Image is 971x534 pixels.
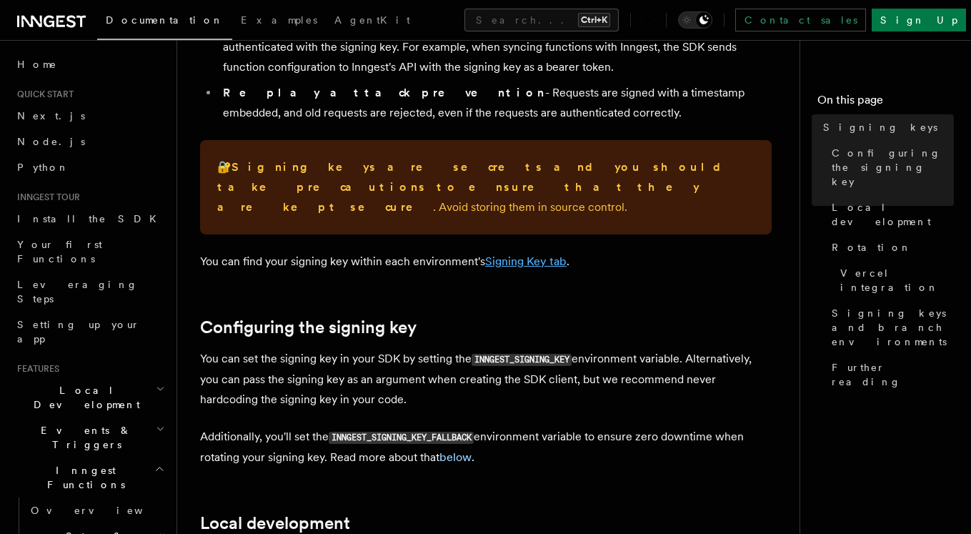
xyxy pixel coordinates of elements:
strong: Signing keys are secrets and you should take precautions to ensure that they are kept secure [217,160,732,214]
span: Local development [832,200,954,229]
span: Quick start [11,89,74,100]
code: INNGEST_SIGNING_KEY [472,354,572,366]
span: Home [17,57,57,71]
span: Leveraging Steps [17,279,138,305]
span: Inngest Functions [11,463,154,492]
span: Events & Triggers [11,423,156,452]
p: You can set the signing key in your SDK by setting the environment variable. Alternatively, you c... [200,349,772,410]
a: Install the SDK [11,206,168,232]
span: AgentKit [334,14,410,26]
p: 🔐 . Avoid storing them in source control. [217,157,755,217]
span: Overview [31,505,178,516]
span: Local Development [11,383,156,412]
a: Signing keys and branch environments [826,300,954,355]
button: Inngest Functions [11,458,168,498]
span: Inngest tour [11,192,80,203]
a: Local development [200,513,350,533]
a: Sign Up [872,9,966,31]
p: You can find your signing key within each environment's . [200,252,772,272]
span: Configuring the signing key [832,146,954,189]
button: Events & Triggers [11,417,168,458]
button: Search...Ctrl+K [464,9,619,31]
a: Vercel integration [835,260,954,300]
a: Signing keys [817,114,954,140]
a: Node.js [11,129,168,154]
a: Local development [826,194,954,234]
span: Further reading [832,360,954,389]
a: Configuring the signing key [826,140,954,194]
span: Rotation [832,240,912,254]
a: Python [11,154,168,180]
span: Vercel integration [840,266,954,295]
a: Contact sales [735,9,866,31]
span: Your first Functions [17,239,102,264]
a: Leveraging Steps [11,272,168,312]
kbd: Ctrl+K [578,13,610,27]
a: Further reading [826,355,954,395]
a: Signing Key tab [485,254,567,268]
a: Your first Functions [11,232,168,272]
span: Setting up your app [17,319,140,345]
span: Node.js [17,136,85,147]
button: Local Development [11,377,168,417]
a: AgentKit [326,4,419,39]
span: Python [17,162,69,173]
h4: On this page [817,92,954,114]
span: Features [11,363,59,375]
a: Configuring the signing key [200,317,417,337]
a: below [439,450,472,464]
li: - Requests are signed with a timestamp embedded, and old requests are rejected, even if the reque... [219,83,772,123]
span: Signing keys [823,120,937,134]
a: Next.js [11,103,168,129]
span: Documentation [106,14,224,26]
span: Signing keys and branch environments [832,306,954,349]
strong: Replay attack prevention [223,86,545,99]
p: Additionally, you'll set the environment variable to ensure zero downtime when rotating your sign... [200,427,772,468]
span: Examples [241,14,317,26]
a: Documentation [97,4,232,40]
a: Rotation [826,234,954,260]
span: Install the SDK [17,213,165,224]
span: Next.js [17,110,85,122]
a: Home [11,51,168,77]
a: Setting up your app [11,312,168,352]
code: INNGEST_SIGNING_KEY_FALLBACK [329,432,474,444]
a: Overview [25,498,168,523]
a: Examples [232,4,326,39]
button: Toggle dark mode [678,11,712,29]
